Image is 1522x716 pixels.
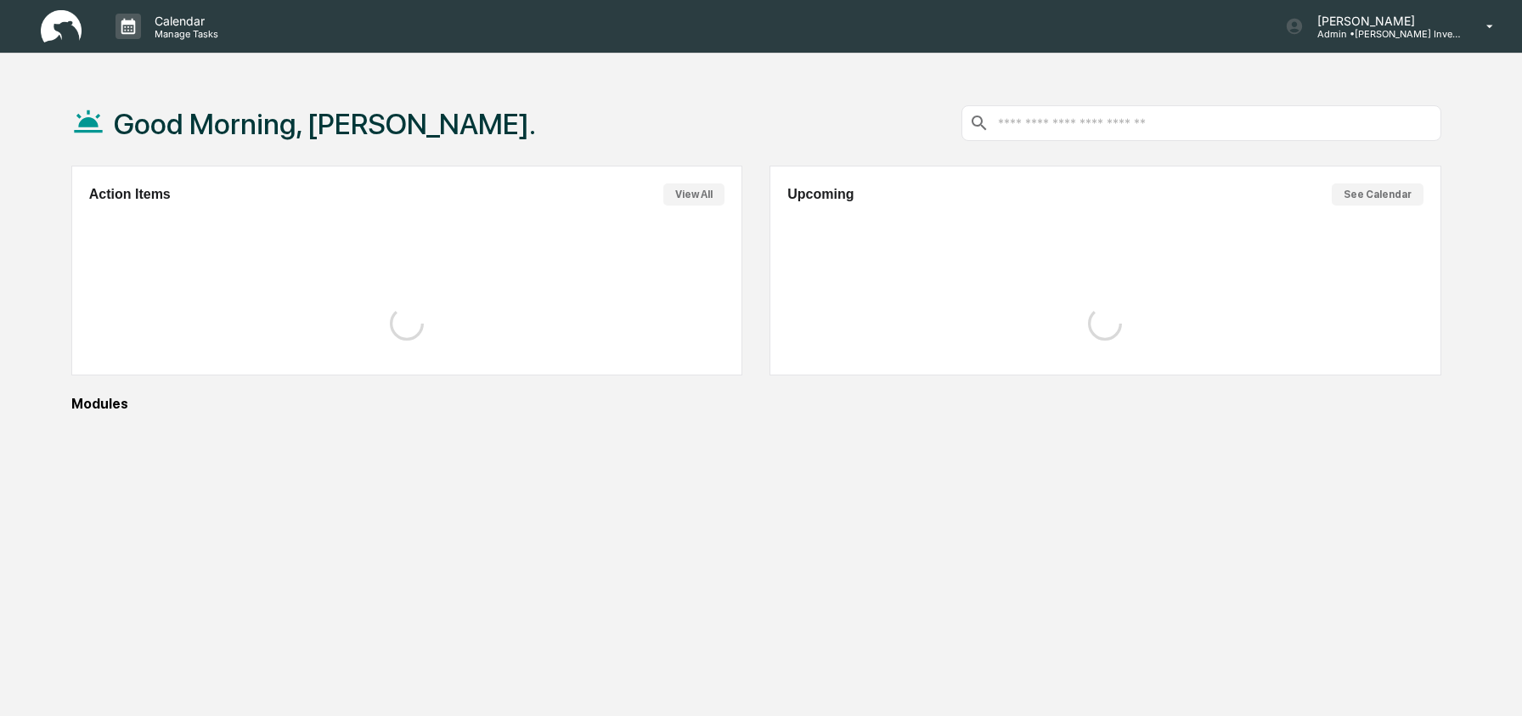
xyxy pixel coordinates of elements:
[1332,183,1423,206] button: See Calendar
[89,187,171,202] h2: Action Items
[41,10,82,43] img: logo
[141,14,227,28] p: Calendar
[114,107,536,141] h1: Good Morning, [PERSON_NAME].
[141,28,227,40] p: Manage Tasks
[787,187,854,202] h2: Upcoming
[663,183,724,206] button: View All
[1304,28,1462,40] p: Admin • [PERSON_NAME] Investments, LLC
[1304,14,1462,28] p: [PERSON_NAME]
[71,396,1441,412] div: Modules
